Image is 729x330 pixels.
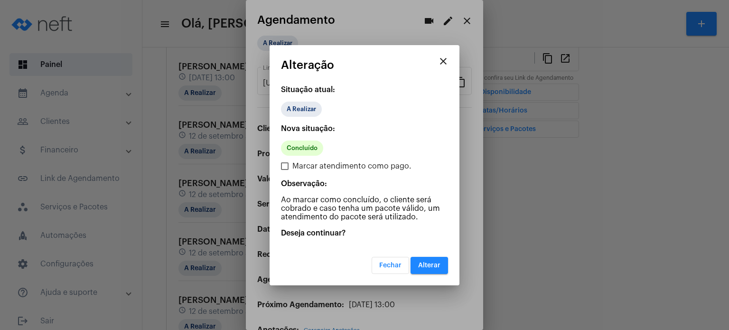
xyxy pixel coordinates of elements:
span: Marcar atendimento como pago. [292,160,411,172]
span: Alteração [281,59,334,71]
span: Fechar [379,262,402,269]
p: Nova situação: [281,124,448,133]
p: Deseja continuar? [281,229,448,237]
span: Alterar [418,262,440,269]
button: Fechar [372,257,409,274]
button: Alterar [411,257,448,274]
mat-icon: close [438,56,449,67]
mat-chip: Concluído [281,141,323,156]
p: Observação: [281,179,448,188]
p: Ao marcar como concluído, o cliente será cobrado e caso tenha um pacote válido, um atendimento do... [281,196,448,221]
mat-chip: A Realizar [281,102,322,117]
p: Situação atual: [281,85,448,94]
